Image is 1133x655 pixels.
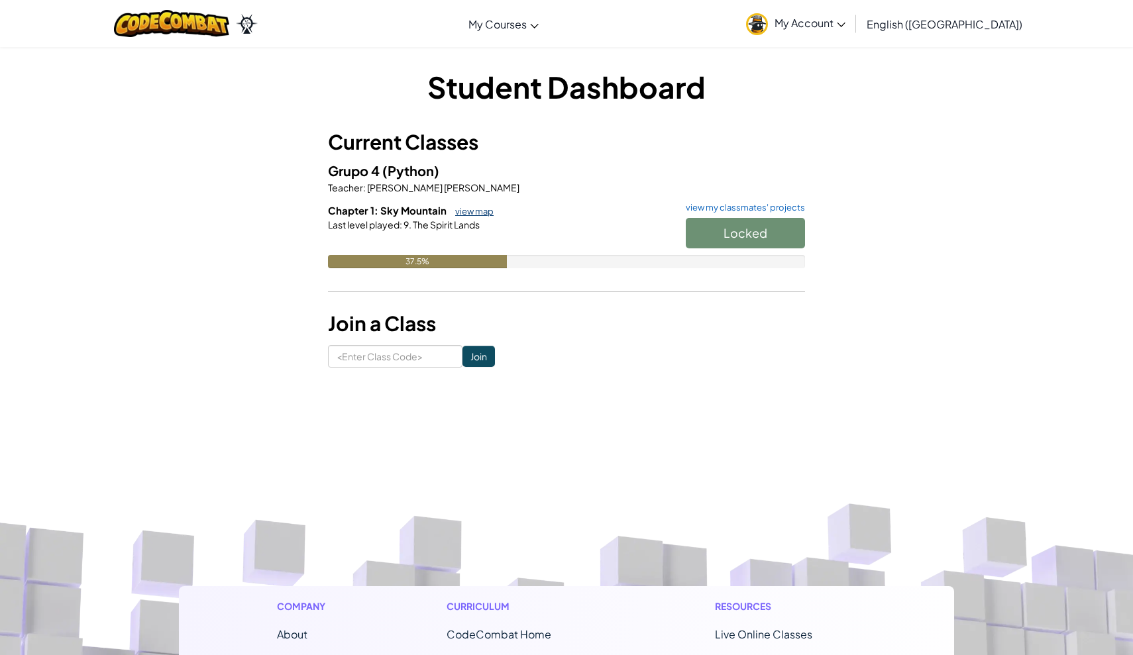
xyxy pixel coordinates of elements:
h3: Join a Class [328,309,805,338]
a: About [277,627,307,641]
span: My Courses [468,17,527,31]
a: English ([GEOGRAPHIC_DATA]) [860,6,1029,42]
h3: Current Classes [328,127,805,157]
img: Ozaria [236,14,257,34]
span: : [400,219,402,230]
span: (Python) [382,162,439,179]
a: view my classmates' projects [679,203,805,212]
h1: Company [277,599,339,613]
a: Live Online Classes [715,627,812,641]
span: 9. [402,219,411,230]
img: avatar [746,13,768,35]
img: CodeCombat logo [114,10,230,37]
span: [PERSON_NAME] [PERSON_NAME] [366,181,519,193]
span: English ([GEOGRAPHIC_DATA]) [867,17,1022,31]
a: My Courses [462,6,545,42]
span: Chapter 1: Sky Mountain [328,204,449,217]
span: Last level played [328,219,400,230]
input: <Enter Class Code> [328,345,462,368]
a: My Account [739,3,852,44]
span: CodeCombat Home [447,627,551,641]
a: view map [449,206,494,217]
h1: Resources [715,599,856,613]
span: : [363,181,366,193]
span: The Spirit Lands [411,219,480,230]
input: Join [462,346,495,367]
h1: Student Dashboard [328,66,805,107]
div: 37.5% [328,255,507,268]
span: My Account [775,16,845,30]
h1: Curriculum [447,599,607,613]
span: Teacher [328,181,363,193]
span: Grupo 4 [328,162,382,179]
